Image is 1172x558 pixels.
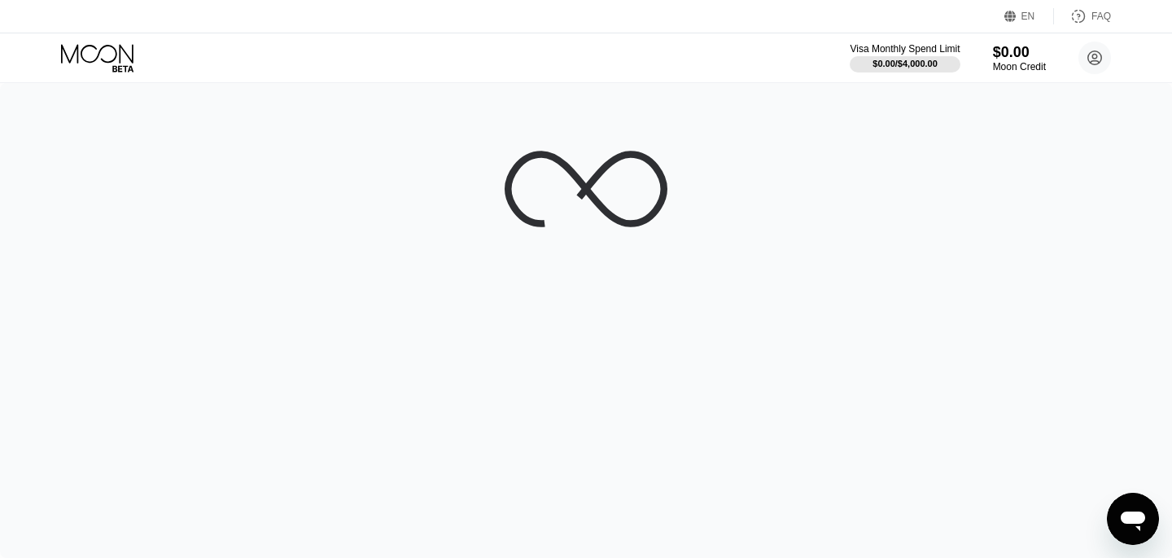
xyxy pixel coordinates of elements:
[850,43,960,72] div: Visa Monthly Spend Limit$0.00/$4,000.00
[993,44,1046,72] div: $0.00Moon Credit
[993,44,1046,61] div: $0.00
[1107,493,1159,545] iframe: Button to launch messaging window
[1091,11,1111,22] div: FAQ
[1054,8,1111,24] div: FAQ
[1004,8,1054,24] div: EN
[850,43,960,55] div: Visa Monthly Spend Limit
[993,61,1046,72] div: Moon Credit
[872,59,938,68] div: $0.00 / $4,000.00
[1021,11,1035,22] div: EN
